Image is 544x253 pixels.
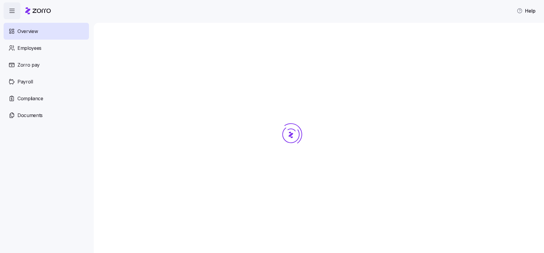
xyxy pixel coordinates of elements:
a: Payroll [4,73,89,90]
a: Overview [4,23,89,40]
span: Employees [17,44,41,52]
span: Zorro pay [17,61,40,69]
a: Zorro pay [4,56,89,73]
a: Employees [4,40,89,56]
span: Compliance [17,95,43,102]
a: Compliance [4,90,89,107]
span: Documents [17,112,43,119]
span: Overview [17,28,38,35]
button: Help [512,5,540,17]
a: Documents [4,107,89,124]
span: Payroll [17,78,33,86]
span: Help [517,7,536,14]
